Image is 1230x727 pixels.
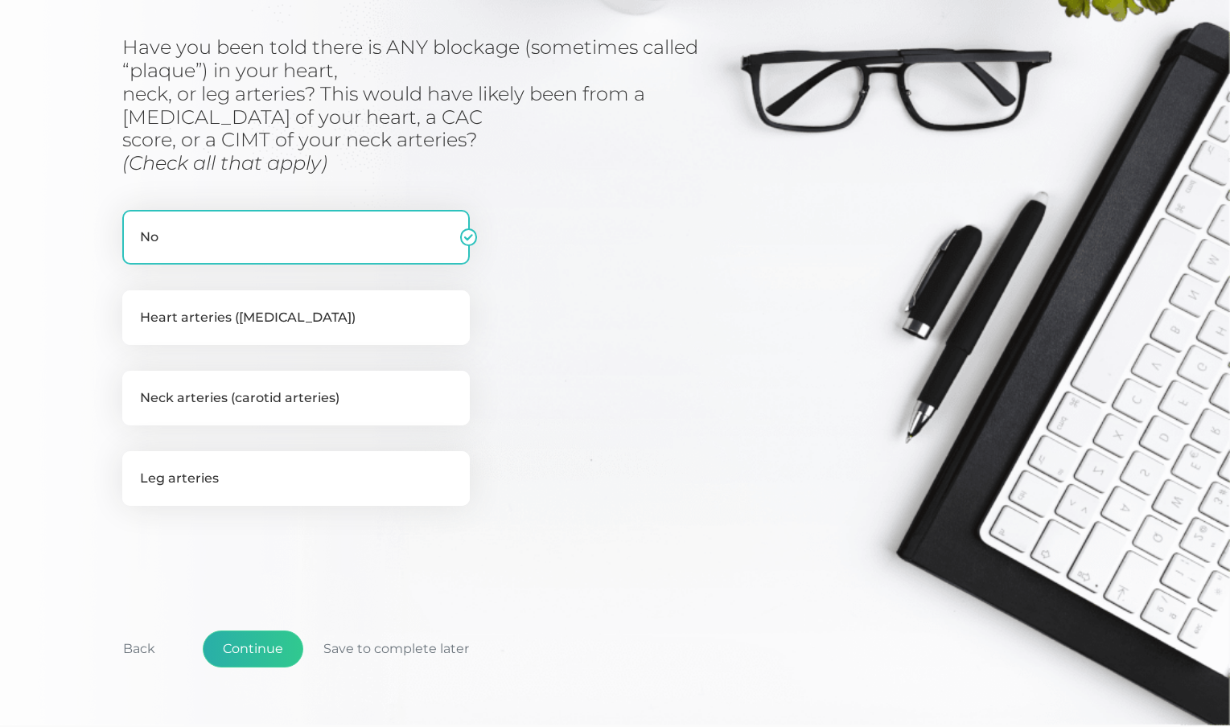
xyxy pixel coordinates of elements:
button: Back [103,630,175,667]
button: Continue [203,630,303,667]
label: No [122,210,470,265]
h3: Have you been told there is ANY blockage (sometimes called “plaque”) in your heart, neck, or leg ... [122,36,714,175]
label: Heart arteries ([MEDICAL_DATA]) [122,290,470,345]
i: (Check all that apply) [122,151,327,175]
button: Save to complete later [303,630,489,667]
label: Leg arteries [122,451,470,506]
label: Neck arteries (carotid arteries) [122,371,470,425]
